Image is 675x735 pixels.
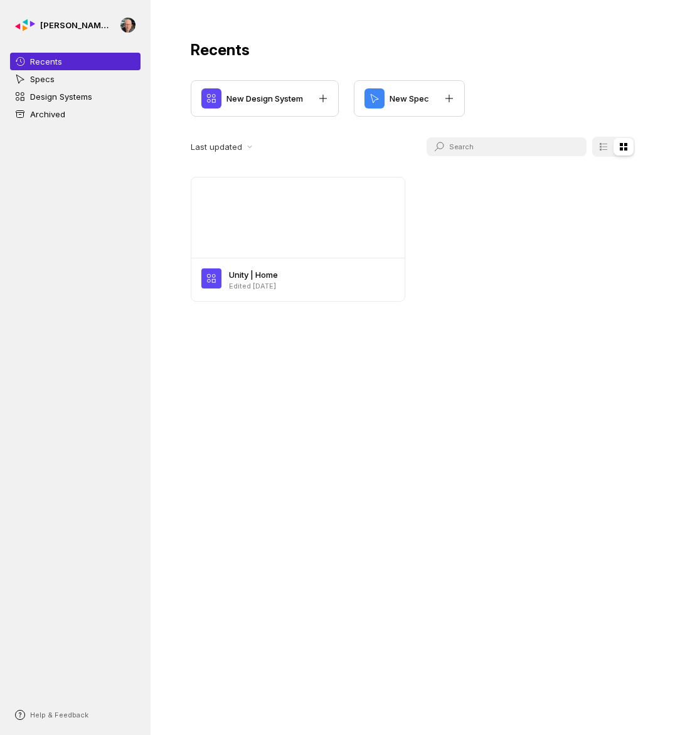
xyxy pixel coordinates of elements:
p: Unity | Home [229,268,375,281]
p: New Spec [390,92,429,105]
a: Specs [10,70,141,88]
p: Help & Feedback [30,710,88,720]
p: Last updated [191,140,247,153]
a: Archived [10,105,141,123]
a: Recents [10,53,141,70]
p: Recents [30,55,62,68]
p: Edited [DATE] [229,281,375,291]
p: Design Systems [30,90,92,103]
p: Recents [191,40,635,60]
a: Design Systems [10,88,141,105]
p: [PERSON_NAME] Design System [40,19,110,31]
p: New Design System [226,92,303,105]
p: Archived [30,108,65,120]
input: Search [449,137,564,156]
p: Specs [30,73,55,85]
